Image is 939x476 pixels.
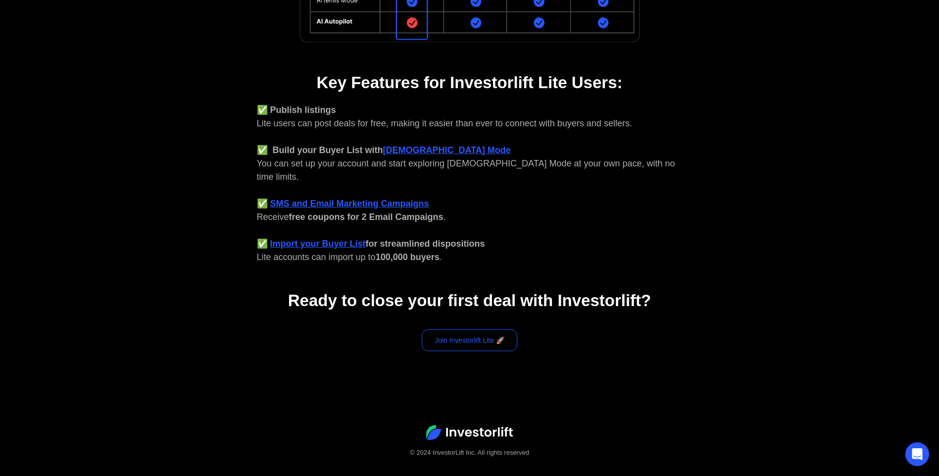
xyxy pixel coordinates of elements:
strong: ✅ Publish listings [257,105,336,115]
strong: ✅ [257,239,268,249]
a: Import your Buyer List [270,239,366,249]
strong: Ready to close your first deal with Investorlift? [288,291,651,310]
strong: for streamlined dispositions [366,239,485,249]
div: © 2024 InvestorLift Inc. All rights reserved [20,448,919,458]
strong: 100,000 buyers [376,252,440,262]
strong: ✅ [257,199,268,209]
strong: ✅ Build your Buyer List with [257,145,383,155]
strong: free coupons for 2 Email Campaigns [289,212,444,222]
strong: Key Features for Investorlift Lite Users: [316,73,622,92]
div: Lite users can post deals for free, making it easier than ever to connect with buyers and sellers... [257,104,683,264]
div: Open Intercom Messenger [905,442,929,466]
a: SMS and Email Marketing Campaigns [270,199,429,209]
a: Join Investorlift Lite 🚀 [422,329,517,351]
a: [DEMOGRAPHIC_DATA] Mode [383,145,511,155]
